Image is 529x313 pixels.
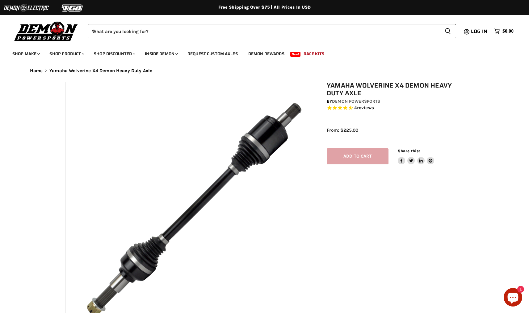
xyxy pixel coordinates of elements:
img: Demon Electric Logo 2 [3,2,49,14]
span: From: $225.00 [327,127,358,133]
span: Log in [471,27,487,35]
span: Yamaha Wolverine X4 Demon Heavy Duty Axle [49,68,152,73]
a: Inside Demon [140,47,182,60]
a: Shop Make [8,47,44,60]
form: Product [88,24,456,38]
span: 4 reviews [354,105,374,111]
span: Share this: [398,149,420,153]
nav: Breadcrumbs [18,68,512,73]
a: Home [30,68,43,73]
a: Request Custom Axles [183,47,242,60]
img: Demon Powersports [12,20,80,42]
span: New! [290,52,301,57]
span: Rated 4.5 out of 5 stars 4 reviews [327,105,468,111]
span: $0.00 [502,28,514,34]
a: Shop Discounted [89,47,139,60]
a: Demon Rewards [244,47,289,60]
h1: Yamaha Wolverine X4 Demon Heavy Duty Axle [327,82,468,97]
a: Demon Powersports [332,99,380,104]
a: Shop Product [45,47,88,60]
button: Search [440,24,456,38]
img: TGB Logo 2 [49,2,96,14]
inbox-online-store-chat: Shopify online store chat [502,288,524,308]
div: by [327,98,468,105]
a: $0.00 [491,27,517,36]
a: Log in [468,29,491,34]
aside: Share this: [398,148,435,165]
div: Free Shipping Over $75 | All Prices In USD [18,5,512,10]
a: Race Kits [299,47,329,60]
span: reviews [357,105,374,111]
input: When autocomplete results are available use up and down arrows to review and enter to select [88,24,440,38]
ul: Main menu [8,45,512,60]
